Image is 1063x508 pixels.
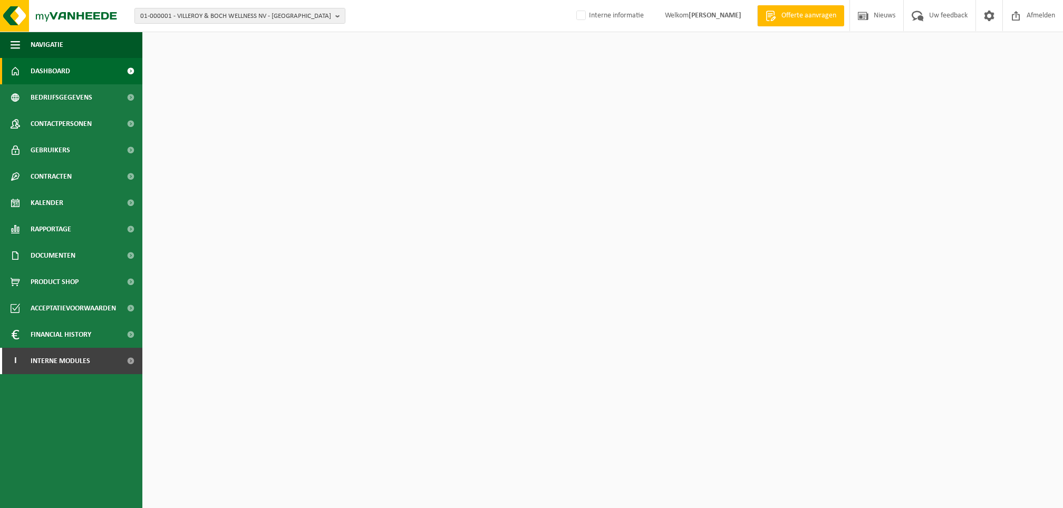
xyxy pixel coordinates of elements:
a: Offerte aanvragen [757,5,844,26]
span: Gebruikers [31,137,70,163]
span: Bedrijfsgegevens [31,84,92,111]
span: I [11,348,20,374]
span: Kalender [31,190,63,216]
span: Contracten [31,163,72,190]
span: Navigatie [31,32,63,58]
span: Rapportage [31,216,71,242]
span: Financial History [31,321,91,348]
span: Contactpersonen [31,111,92,137]
span: Product Shop [31,269,79,295]
span: 01-000001 - VILLEROY & BOCH WELLNESS NV - [GEOGRAPHIC_DATA] [140,8,331,24]
span: Documenten [31,242,75,269]
label: Interne informatie [574,8,644,24]
span: Dashboard [31,58,70,84]
strong: [PERSON_NAME] [689,12,741,19]
span: Interne modules [31,348,90,374]
span: Offerte aanvragen [779,11,839,21]
button: 01-000001 - VILLEROY & BOCH WELLNESS NV - [GEOGRAPHIC_DATA] [134,8,345,24]
span: Acceptatievoorwaarden [31,295,116,321]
